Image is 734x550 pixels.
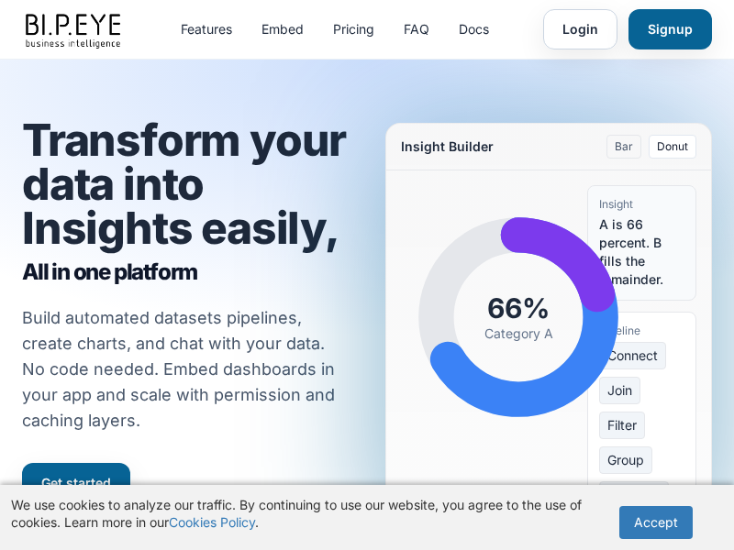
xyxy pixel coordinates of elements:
a: Features [181,20,232,38]
span: Visualize [599,481,669,509]
a: FAQ [404,20,429,38]
img: bipeye-logo [22,9,127,50]
div: Insight Builder [401,137,494,156]
button: Bar [606,135,641,159]
div: 66% [484,291,553,324]
a: Get started [22,463,130,503]
div: Category A [484,324,553,343]
a: Embed [261,20,304,38]
button: Donut [649,135,696,159]
h1: Transform your data into Insights easily, [22,118,349,287]
span: All in one platform [22,258,349,287]
p: Build automated datasets pipelines, create charts, and chat with your data. No code needed. Embed... [22,305,349,434]
a: Cookies Policy [169,514,255,530]
span: Group [599,446,652,474]
button: Accept [619,506,693,539]
a: Pricing [333,20,374,38]
a: Docs [459,20,489,38]
div: Insight [599,197,684,212]
div: Pipeline [599,324,684,338]
div: A is 66 percent. B fills the remainder. [599,215,684,289]
p: We use cookies to analyze our traffic. By continuing to use our website, you agree to the use of ... [11,496,604,532]
a: Login [543,9,617,49]
a: Signup [628,9,712,49]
